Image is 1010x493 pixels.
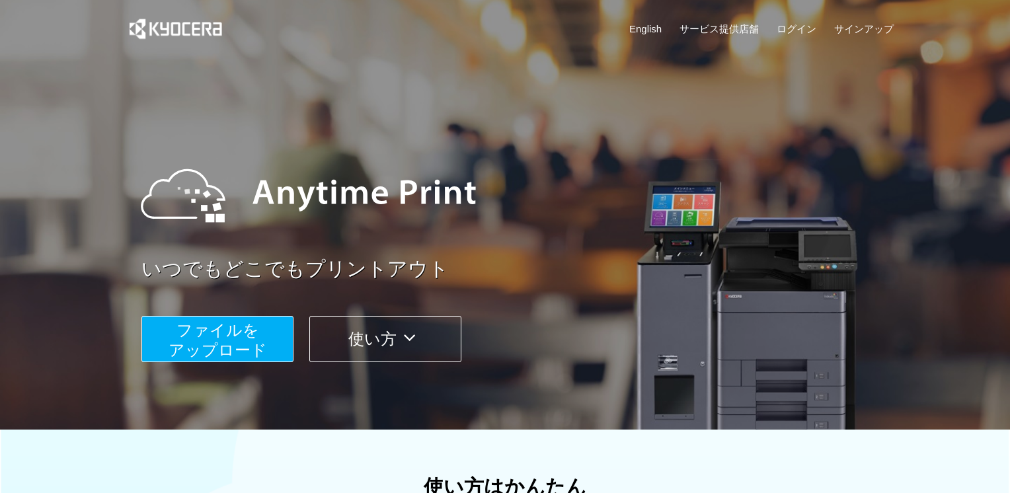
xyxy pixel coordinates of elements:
a: ログイン [777,22,816,36]
a: English [629,22,662,36]
button: 使い方 [309,316,461,362]
button: ファイルを​​アップロード [141,316,293,362]
a: サインアップ [834,22,894,36]
a: いつでもどこでもプリントアウト [141,255,902,284]
span: ファイルを ​​アップロード [169,321,267,359]
a: サービス提供店舗 [680,22,759,36]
